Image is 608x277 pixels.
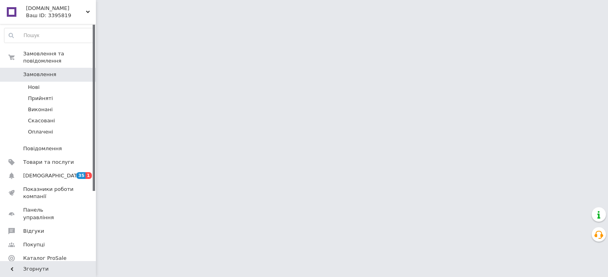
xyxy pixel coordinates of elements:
span: Замовлення та повідомлення [23,50,96,65]
span: Товари та послуги [23,159,74,166]
div: Ваш ID: 3395819 [26,12,96,19]
span: Показники роботи компанії [23,186,74,200]
span: Відгуки [23,228,44,235]
input: Пошук [4,28,94,43]
span: 1 [85,172,92,179]
span: 35 [76,172,85,179]
span: Покупці [23,241,45,248]
span: Повідомлення [23,145,62,152]
span: Панель управління [23,206,74,221]
span: Прийняті [28,95,53,102]
span: Нові [28,84,40,91]
span: Crazyavto.com.ua [26,5,86,12]
span: Замовлення [23,71,56,78]
span: Скасовані [28,117,55,124]
span: Каталог ProSale [23,255,66,262]
span: [DEMOGRAPHIC_DATA] [23,172,82,179]
span: Виконані [28,106,53,113]
span: Оплачені [28,128,53,136]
